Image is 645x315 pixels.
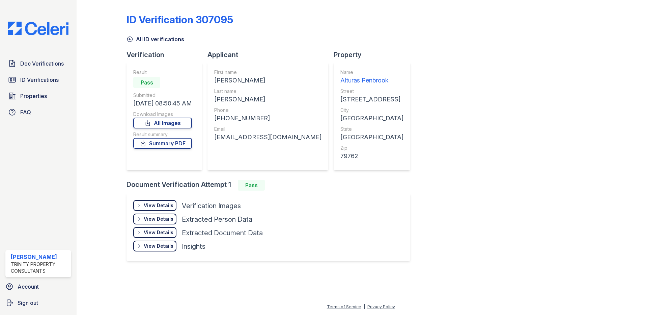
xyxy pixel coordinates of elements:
[340,76,403,85] div: Alturas Penbrook
[133,138,192,149] a: Summary PDF
[133,99,192,108] div: [DATE] 08:50:45 AM
[238,180,265,191] div: Pass
[327,304,361,309] a: Terms of Service
[18,283,39,291] span: Account
[340,107,403,114] div: City
[144,202,173,209] div: View Details
[5,105,71,119] a: FAQ
[182,242,205,251] div: Insights
[340,69,403,76] div: Name
[144,229,173,236] div: View Details
[214,126,321,132] div: Email
[3,296,74,310] a: Sign out
[334,50,416,59] div: Property
[214,69,321,76] div: First name
[127,35,184,43] a: All ID verifications
[127,180,416,191] div: Document Verification Attempt 1
[20,59,64,68] span: Doc Verifications
[133,77,160,88] div: Pass
[367,304,395,309] a: Privacy Policy
[340,95,403,104] div: [STREET_ADDRESS]
[182,228,263,238] div: Extracted Document Data
[214,132,321,142] div: [EMAIL_ADDRESS][DOMAIN_NAME]
[340,126,403,132] div: State
[5,57,71,70] a: Doc Verifications
[5,89,71,103] a: Properties
[127,14,233,26] div: ID Verification 307095
[182,201,241,211] div: Verification Images
[182,215,252,224] div: Extracted Person Data
[144,216,173,222] div: View Details
[340,114,403,123] div: [GEOGRAPHIC_DATA]
[340,88,403,95] div: Street
[3,22,74,35] img: CE_Logo_Blue-a8612792a0a2168367f1c8372b55b34899dd931a85d93a1a3d3e32e68fde9ad4.png
[18,299,38,307] span: Sign out
[127,50,207,59] div: Verification
[20,76,59,84] span: ID Verifications
[214,107,321,114] div: Phone
[133,118,192,128] a: All Images
[340,69,403,85] a: Name Alturas Penbrook
[133,131,192,138] div: Result summary
[5,73,71,87] a: ID Verifications
[214,114,321,123] div: [PHONE_NUMBER]
[214,88,321,95] div: Last name
[133,111,192,118] div: Download Images
[133,92,192,99] div: Submitted
[214,76,321,85] div: [PERSON_NAME]
[3,280,74,293] a: Account
[133,69,192,76] div: Result
[214,95,321,104] div: [PERSON_NAME]
[340,151,403,161] div: 79762
[340,145,403,151] div: Zip
[11,253,68,261] div: [PERSON_NAME]
[207,50,334,59] div: Applicant
[20,108,31,116] span: FAQ
[11,261,68,274] div: Trinity Property Consultants
[20,92,47,100] span: Properties
[340,132,403,142] div: [GEOGRAPHIC_DATA]
[144,243,173,249] div: View Details
[364,304,365,309] div: |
